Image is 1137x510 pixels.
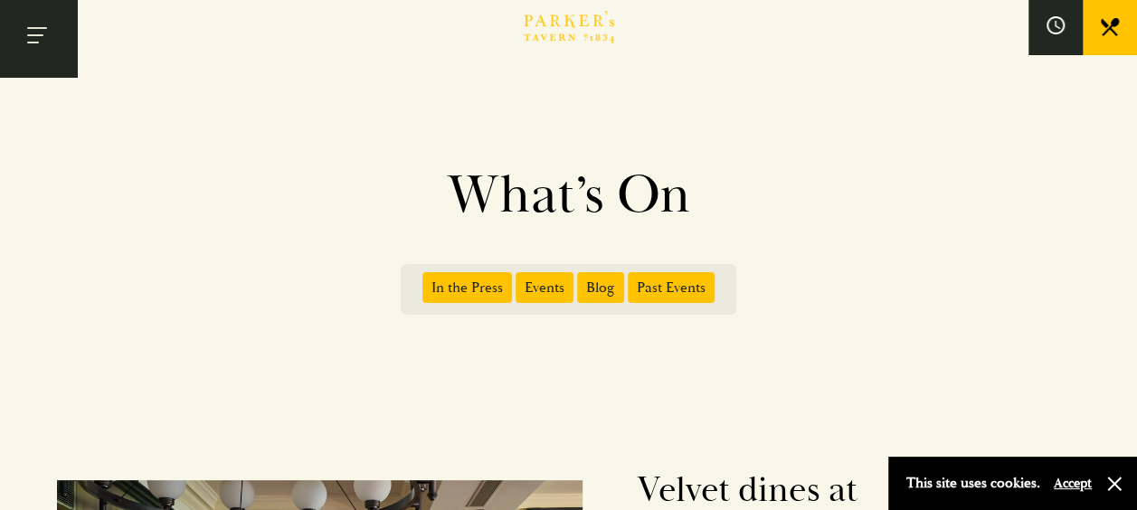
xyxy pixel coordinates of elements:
button: Close and accept [1105,475,1123,493]
h1: What’s On [53,163,1085,228]
span: Past Events [628,272,715,303]
span: In the Press [422,272,512,303]
span: Events [516,272,573,303]
span: Blog [577,272,624,303]
button: Accept [1054,475,1092,492]
p: This site uses cookies. [906,470,1040,496]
